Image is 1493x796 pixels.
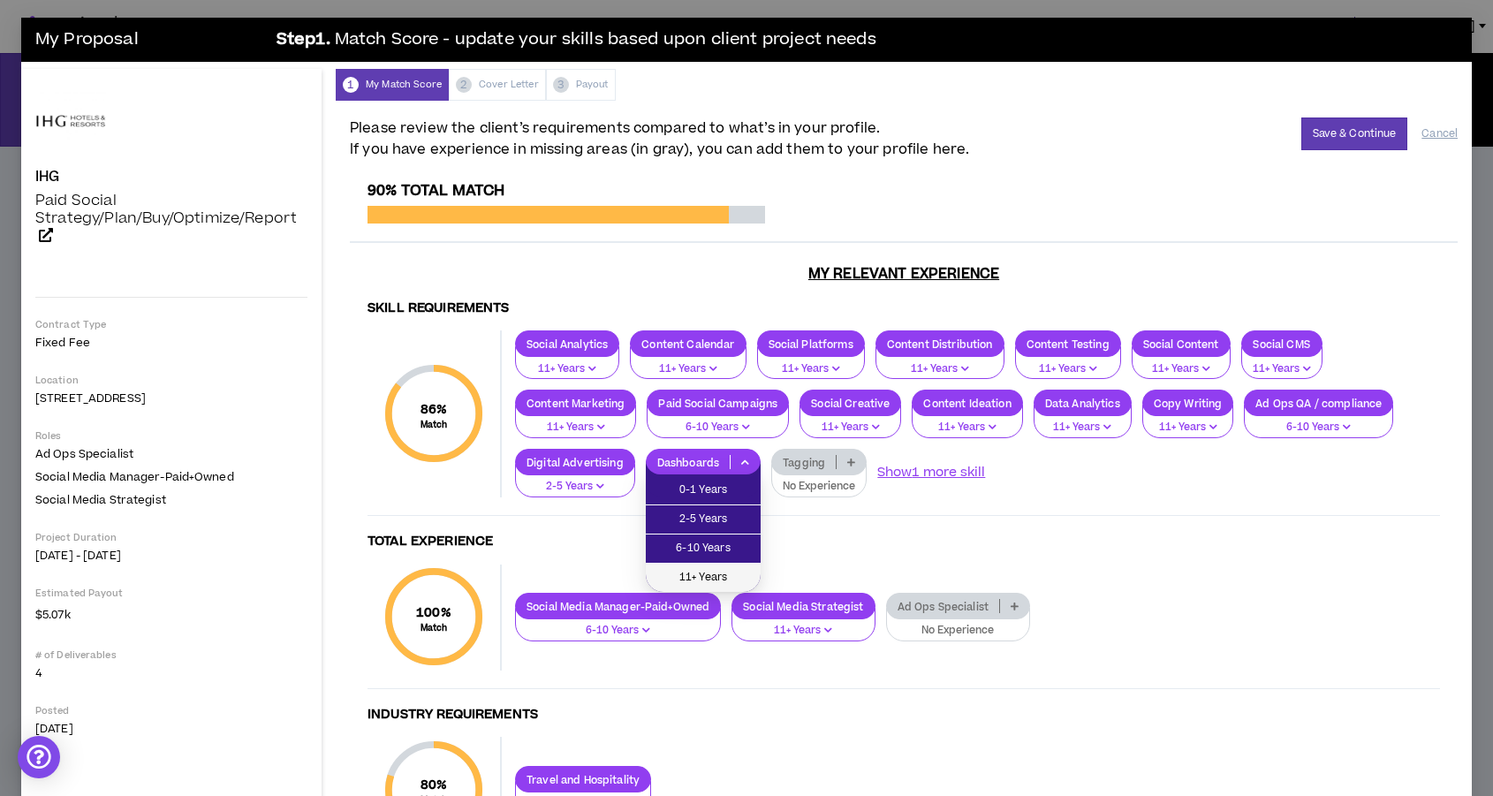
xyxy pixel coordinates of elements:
p: # of Deliverables [35,648,307,662]
button: Show1 more skill [877,463,985,482]
p: [DATE] - [DATE] [35,548,307,564]
p: 11+ Years [1154,420,1223,436]
button: 11+ Years [731,608,875,641]
span: 6-10 Years [656,539,750,558]
h3: My Relevant Experience [350,265,1458,283]
a: Paid Social Strategy/Plan/Buy/Optimize/Report [35,192,307,245]
p: 11+ Years [1027,361,1110,377]
p: [STREET_ADDRESS] [35,390,307,406]
p: Social Platforms [758,337,864,351]
span: Paid Social Strategy/Plan/Buy/Optimize/Report [35,190,297,229]
button: 6-10 Years [647,405,789,438]
p: 6-10 Years [1255,420,1382,436]
p: Social Content [1133,337,1230,351]
p: Tagging [772,456,836,469]
button: Cancel [1421,118,1458,149]
p: Travel and Hospitality [516,773,650,786]
p: [DATE] [35,721,307,737]
p: Social Media Strategist [732,600,874,613]
p: No Experience [783,479,855,495]
span: 2-5 Years [656,510,750,529]
span: Please review the client’s requirements compared to what’s in your profile. If you have experienc... [350,118,969,160]
span: Social Media Strategist [35,492,166,508]
h3: My Proposal [35,22,265,57]
p: Data Analytics [1034,397,1131,410]
h4: IHG [35,169,59,185]
p: Copy Writing [1143,397,1233,410]
p: 11+ Years [641,361,734,377]
b: Step 1 . [277,27,330,53]
span: 100 % [416,603,451,622]
span: 0-1 Years [656,481,750,500]
p: Content Distribution [876,337,1004,351]
span: 86 % [421,400,448,419]
p: Location [35,374,307,387]
div: My Match Score [336,69,449,101]
p: Social Media Manager-Paid+Owned [516,600,720,613]
span: $5.07k [35,603,71,625]
p: Digital Advertising [516,456,634,469]
p: 6-10 Years [527,623,709,639]
button: 11+ Years [1034,405,1132,438]
p: 11+ Years [527,420,625,436]
h4: Skill Requirements [368,300,1440,317]
button: 11+ Years [515,346,619,380]
p: Content Testing [1016,337,1120,351]
button: 11+ Years [1132,346,1231,380]
p: 11+ Years [527,361,608,377]
span: 90% Total Match [368,180,504,201]
p: Fixed Fee [35,335,307,351]
button: 6-10 Years [1244,405,1393,438]
button: 11+ Years [800,405,901,438]
p: Roles [35,429,307,443]
button: 11+ Years [515,405,636,438]
p: 4 [35,665,307,681]
button: 11+ Years [875,346,1004,380]
button: 11+ Years [630,346,746,380]
p: Dashboards [647,456,730,469]
button: 11+ Years [912,405,1022,438]
p: Estimated Payout [35,587,307,600]
p: Project Duration [35,531,307,544]
p: 11+ Years [743,623,863,639]
button: 11+ Years [1142,405,1234,438]
p: Ad Ops Specialist [887,600,999,613]
span: Social Media Manager-Paid+Owned [35,469,234,485]
button: Save & Continue [1301,118,1408,150]
p: Content Calendar [631,337,745,351]
p: Content Ideation [913,397,1021,410]
span: 1 [343,77,359,93]
p: Content Marketing [516,397,635,410]
p: 6-10 Years [658,420,777,436]
p: 11+ Years [887,361,993,377]
p: 11+ Years [1143,361,1219,377]
p: 11+ Years [1045,420,1120,436]
p: Social Analytics [516,337,618,351]
button: 11+ Years [1241,346,1322,380]
p: 11+ Years [923,420,1011,436]
button: No Experience [771,464,867,497]
p: Social CMS [1242,337,1322,351]
p: 2-5 Years [527,479,624,495]
small: Match [421,419,448,431]
span: 80 % [421,776,448,794]
span: Ad Ops Specialist [35,446,133,462]
button: No Experience [886,608,1031,641]
p: Posted [35,704,307,717]
p: Ad Ops QA / compliance [1245,397,1392,410]
p: Contract Type [35,318,307,331]
p: Paid Social Campaigns [648,397,788,410]
p: 11+ Years [1253,361,1311,377]
button: 6-10 Years [515,608,721,641]
div: Open Intercom Messenger [18,736,60,778]
p: 11+ Years [811,420,890,436]
p: 11+ Years [769,361,853,377]
h4: Total Experience [368,534,1440,550]
p: Social Creative [800,397,900,410]
button: 2-5 Years [515,464,635,497]
span: 11+ Years [656,568,750,588]
button: 11+ Years [1015,346,1121,380]
p: No Experience [898,623,1019,639]
small: Match [416,622,451,634]
span: Match Score - update your skills based upon client project needs [335,27,876,53]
